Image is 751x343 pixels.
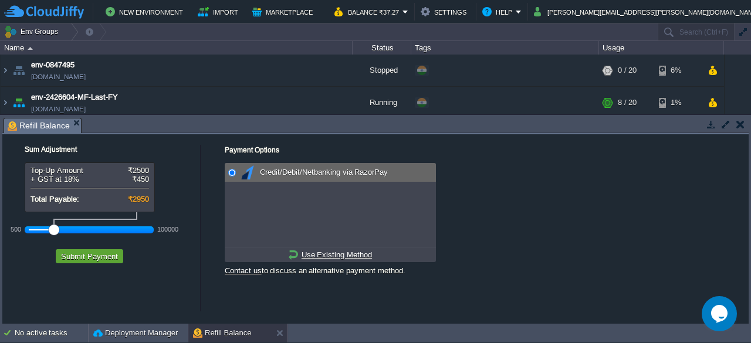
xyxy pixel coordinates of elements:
button: New Environment [106,5,187,19]
div: Top-Up Amount [31,166,149,175]
div: 500 [11,226,21,233]
a: [DOMAIN_NAME] [31,71,86,83]
a: Use Existing Method [286,247,375,262]
div: + GST at 18% [31,175,149,184]
img: CloudJiffy [4,5,84,19]
button: Help [482,5,516,19]
div: 0 / 20 [618,55,637,86]
button: Deployment Manager [93,327,178,339]
img: AMDAwAAAACH5BAEAAAAALAAAAAABAAEAAAICRAEAOw== [11,87,27,118]
button: Balance ₹37.27 [334,5,402,19]
div: Usage [600,41,723,55]
div: Running [353,87,411,118]
div: to discuss an alternative payment method. [225,263,436,276]
div: Name [1,41,352,55]
img: AMDAwAAAACH5BAEAAAAALAAAAAABAAEAAAICRAEAOw== [28,47,33,50]
div: Stopped [353,55,411,86]
a: Contact us [225,266,262,275]
iframe: chat widget [702,296,739,331]
span: ₹2950 [128,195,149,203]
a: env-2426604-MF-Last-FY [31,91,118,103]
button: Env Groups [4,23,62,40]
span: ₹450 [132,175,149,184]
button: Import [198,5,242,19]
label: Payment Options [225,146,279,154]
div: 8 / 20 [618,87,637,118]
img: AMDAwAAAACH5BAEAAAAALAAAAAABAAEAAAICRAEAOw== [11,55,27,86]
button: Marketplace [252,5,316,19]
a: env-0847495 [31,59,75,71]
div: 6% [659,55,697,86]
div: Tags [412,41,598,55]
div: Total Payable: [31,195,149,203]
div: Status [353,41,411,55]
div: No active tasks [15,324,88,342]
span: Refill Balance [8,118,70,133]
a: [DOMAIN_NAME] [31,103,86,115]
button: Refill Balance [193,327,252,339]
img: AMDAwAAAACH5BAEAAAAALAAAAAABAAEAAAICRAEAOw== [1,87,10,118]
button: Submit Payment [57,251,121,262]
button: Settings [421,5,470,19]
label: Sum Adjustment [9,145,77,154]
span: Credit/Debit/Netbanking via RazorPay [257,168,388,176]
img: AMDAwAAAACH5BAEAAAAALAAAAAABAAEAAAICRAEAOw== [1,55,10,86]
u: Use Existing Method [302,250,372,259]
div: 1% [659,87,697,118]
div: 100000 [157,226,178,233]
span: ₹2500 [128,166,149,175]
img: razorpay.png [241,165,255,179]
